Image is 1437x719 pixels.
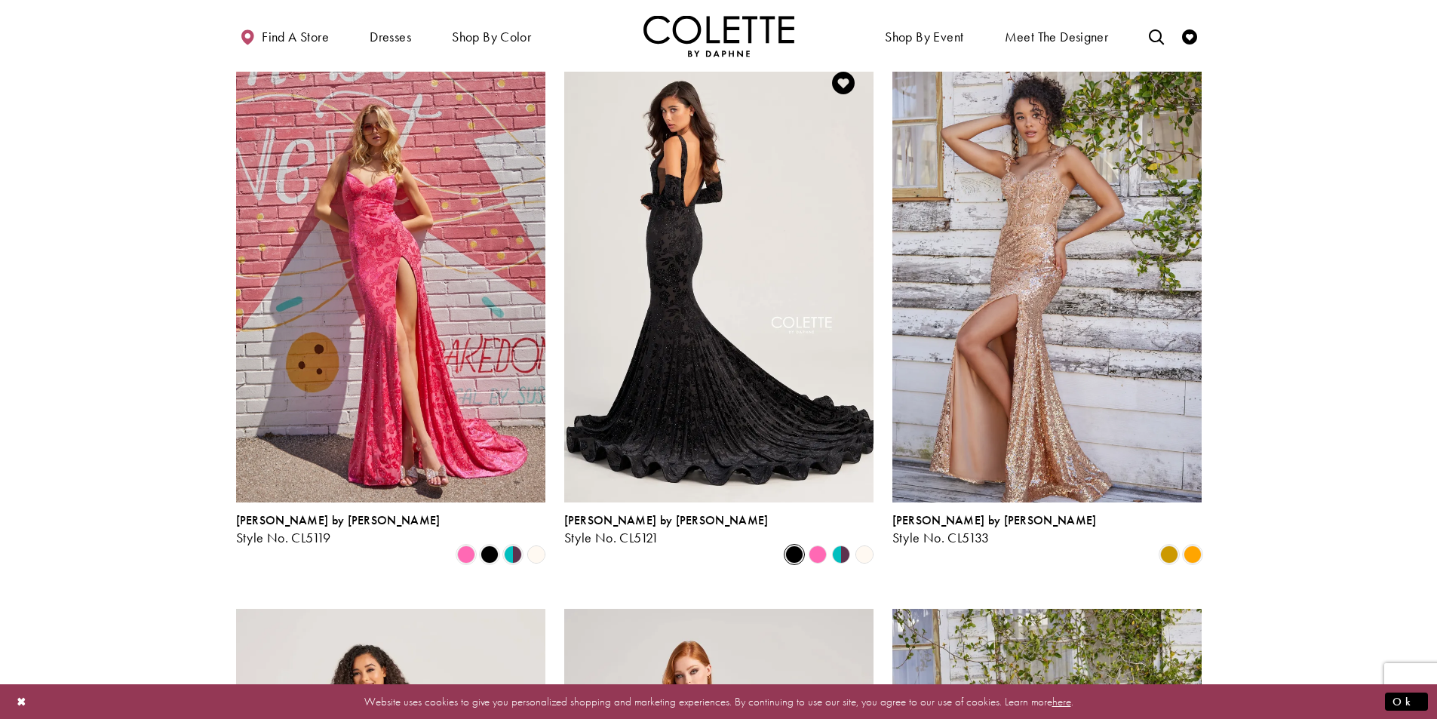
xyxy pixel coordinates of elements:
button: Close Dialog [9,688,35,714]
span: Style No. CL5119 [236,529,331,546]
a: Meet the designer [1001,15,1113,57]
a: Visit Colette by Daphne Style No. CL5121 Page [564,53,874,502]
div: Colette by Daphne Style No. CL5133 [892,514,1097,545]
span: Find a store [262,29,329,45]
a: Visit Home Page [643,15,794,57]
i: Orange [1184,545,1202,564]
span: Shop by color [452,29,531,45]
span: Style No. CL5121 [564,529,659,546]
i: Diamond White [855,545,874,564]
a: Find a store [236,15,333,57]
span: Meet the designer [1005,29,1109,45]
i: Black [481,545,499,564]
i: Diamond White [527,545,545,564]
span: Shop by color [448,15,535,57]
a: here [1052,693,1071,708]
a: Visit Colette by Daphne Style No. CL5133 Page [892,53,1202,502]
img: Colette by Daphne [643,15,794,57]
div: Colette by Daphne Style No. CL5119 [236,514,441,545]
span: [PERSON_NAME] by [PERSON_NAME] [892,512,1097,528]
i: Pink [457,545,475,564]
a: Toggle search [1145,15,1168,57]
span: Shop By Event [881,15,967,57]
span: Dresses [370,29,411,45]
span: Shop By Event [885,29,963,45]
i: Black [785,545,803,564]
i: Jade/Berry [832,545,850,564]
span: [PERSON_NAME] by [PERSON_NAME] [236,512,441,528]
span: [PERSON_NAME] by [PERSON_NAME] [564,512,769,528]
div: Colette by Daphne Style No. CL5121 [564,514,769,545]
i: Gold [1160,545,1178,564]
span: Dresses [366,15,415,57]
p: Website uses cookies to give you personalized shopping and marketing experiences. By continuing t... [109,691,1328,711]
a: Visit Colette by Daphne Style No. CL5119 Page [236,53,545,502]
a: Add to Wishlist [828,67,859,99]
button: Submit Dialog [1385,692,1428,711]
span: Style No. CL5133 [892,529,990,546]
i: Jade/Berry [504,545,522,564]
i: Pink [809,545,827,564]
a: Check Wishlist [1178,15,1201,57]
